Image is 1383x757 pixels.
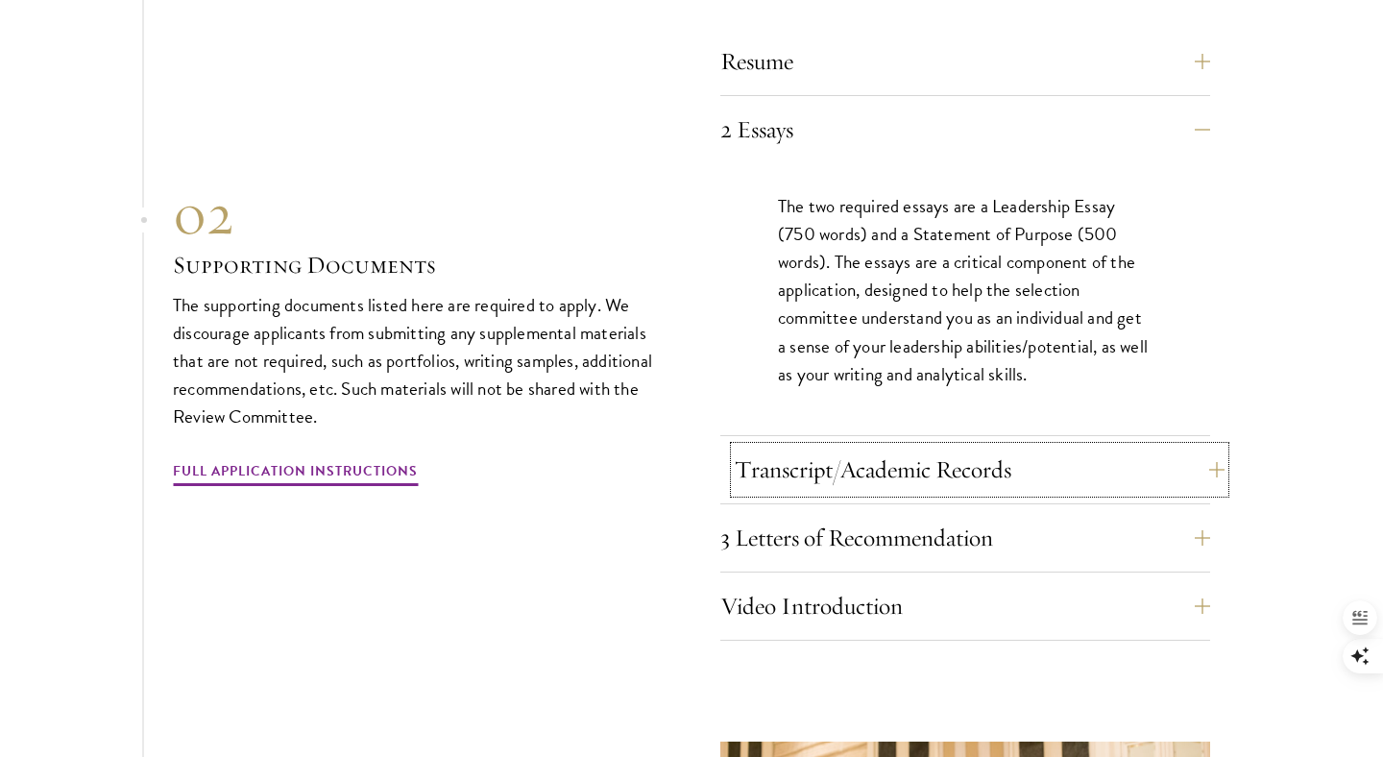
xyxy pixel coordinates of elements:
button: Video Introduction [720,583,1210,629]
button: 3 Letters of Recommendation [720,515,1210,561]
button: Resume [720,38,1210,85]
h3: Supporting Documents [173,249,663,281]
p: The supporting documents listed here are required to apply. We discourage applicants from submitt... [173,291,663,430]
div: 02 [173,180,663,249]
p: The two required essays are a Leadership Essay (750 words) and a Statement of Purpose (500 words)... [778,192,1152,387]
button: 2 Essays [720,107,1210,153]
a: Full Application Instructions [173,459,418,489]
button: Transcript/Academic Records [735,447,1225,493]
